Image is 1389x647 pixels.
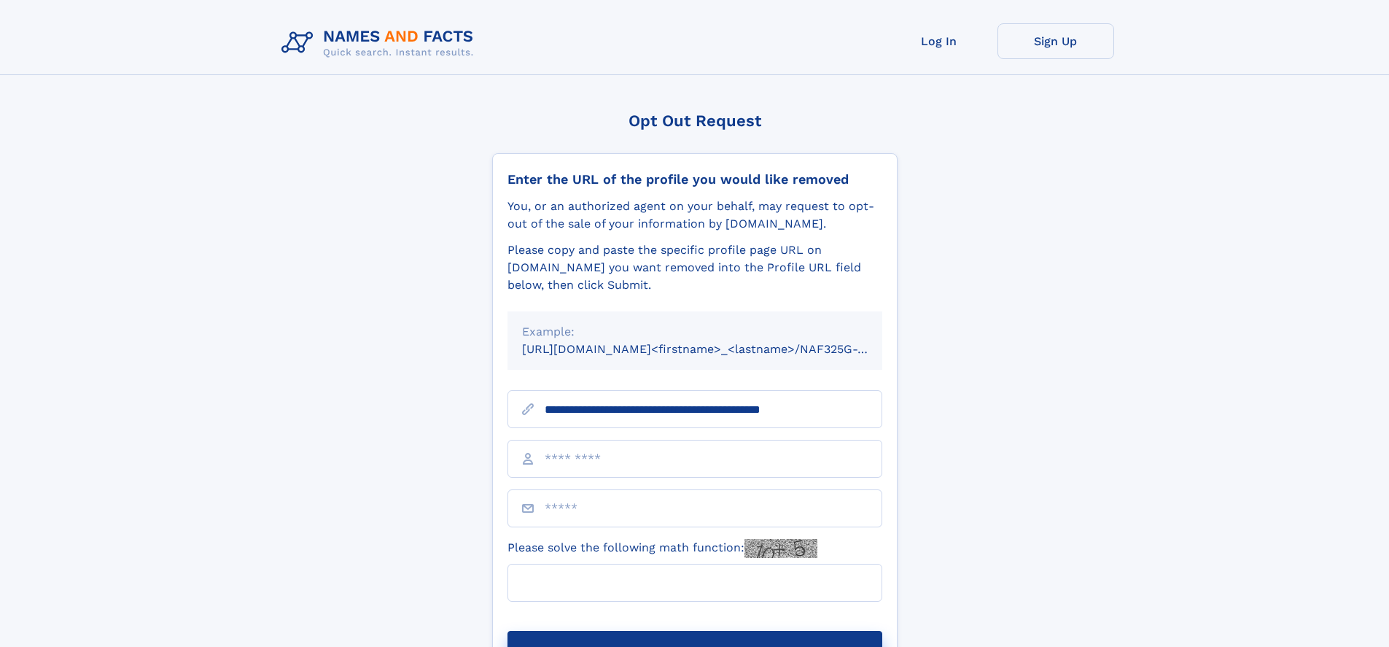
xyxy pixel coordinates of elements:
a: Log In [881,23,997,59]
div: Example: [522,323,868,341]
div: You, or an authorized agent on your behalf, may request to opt-out of the sale of your informatio... [507,198,882,233]
img: Logo Names and Facts [276,23,486,63]
small: [URL][DOMAIN_NAME]<firstname>_<lastname>/NAF325G-xxxxxxxx [522,342,910,356]
a: Sign Up [997,23,1114,59]
div: Please copy and paste the specific profile page URL on [DOMAIN_NAME] you want removed into the Pr... [507,241,882,294]
label: Please solve the following math function: [507,539,817,558]
div: Enter the URL of the profile you would like removed [507,171,882,187]
div: Opt Out Request [492,112,898,130]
